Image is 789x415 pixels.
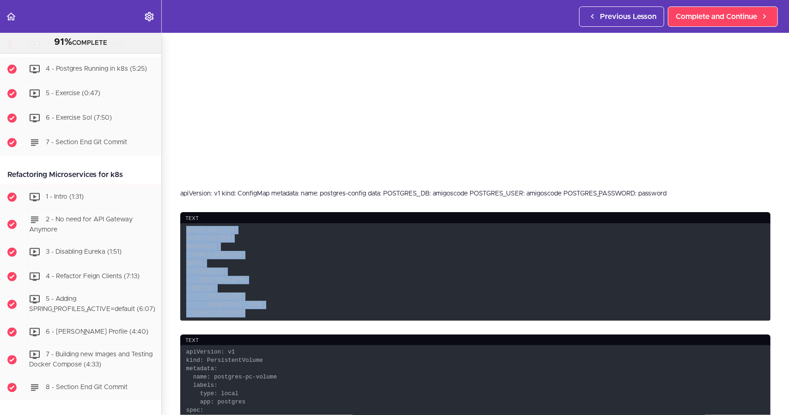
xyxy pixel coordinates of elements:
[180,212,771,225] div: text
[46,194,84,200] span: 1 - Intro (1:31)
[46,274,140,280] span: 4 - Refactor Feign Clients (7:13)
[46,384,128,391] span: 8 - Section End Git Commit
[180,223,771,320] code: apiVersion: v1 kind: Service metadata: name: postgres spec: selector: app: postgres ports: - port...
[46,249,122,256] span: 3 - Disabling Eureka (1:51)
[46,90,100,97] span: 5 - Exercise (0:47)
[29,351,153,368] span: 7 - Building new Images and Testing Docker Compose (4:33)
[12,37,150,49] div: COMPLETE
[46,139,127,146] span: 7 - Section End Git Commit
[54,37,72,47] span: 91%
[29,216,133,233] span: 2 - No need for API Gateway Anymore
[180,335,771,347] div: text
[144,11,155,22] svg: Settings Menu
[676,11,757,22] span: Complete and Continue
[668,6,778,27] a: Complete and Continue
[180,189,771,198] div: apiVersion: v1 kind: ConfigMap metadata: name: postgres-config data: POSTGRES_DB: amigoscode POST...
[6,11,17,22] svg: Back to course curriculum
[600,11,656,22] span: Previous Lesson
[46,115,112,121] span: 6 - Exercise Sol (7:50)
[46,66,147,72] span: 4 - Postgres Running in k8s (5:25)
[46,329,148,335] span: 6 - [PERSON_NAME] Profile (4:40)
[579,6,664,27] a: Previous Lesson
